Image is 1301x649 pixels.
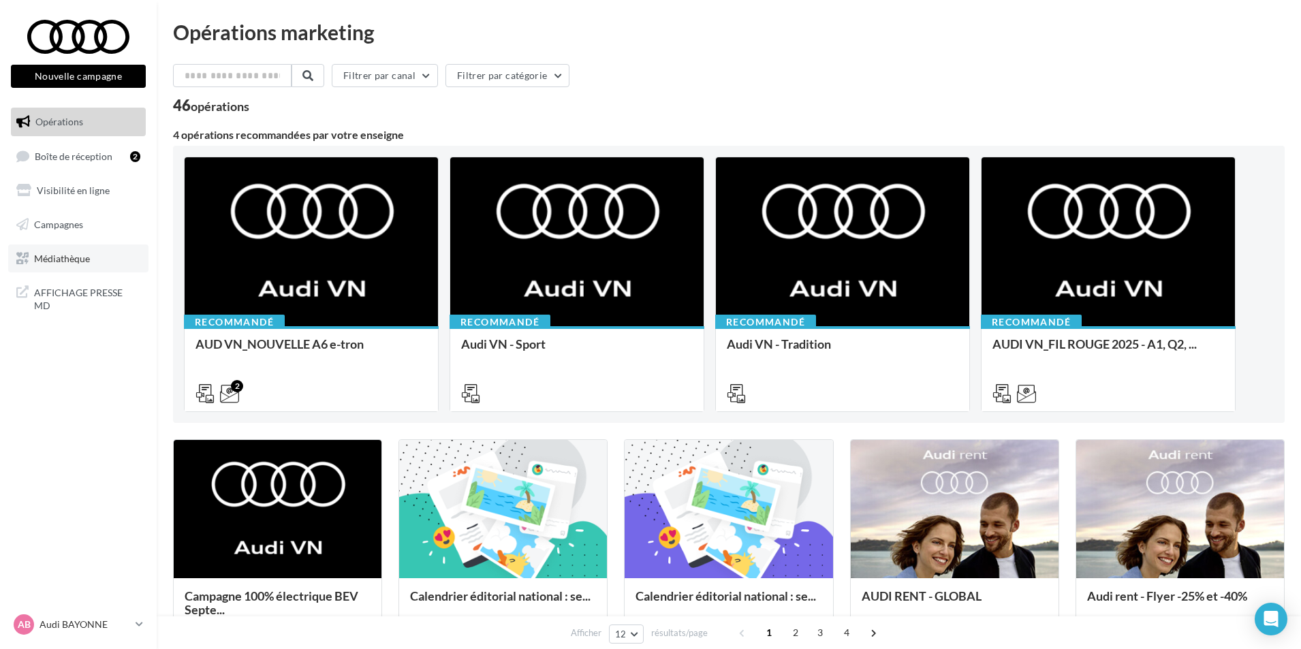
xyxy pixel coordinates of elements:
span: Boîte de réception [35,150,112,161]
span: Opérations [35,116,83,127]
span: résultats/page [651,627,708,639]
button: 12 [609,624,644,644]
p: Audi BAYONNE [40,618,130,631]
span: AUDI RENT - GLOBAL [862,588,982,603]
span: Médiathèque [34,252,90,264]
span: AUDI VN_FIL ROUGE 2025 - A1, Q2, ... [992,336,1197,351]
div: opérations [191,100,249,112]
button: Filtrer par canal [332,64,438,87]
div: Recommandé [184,315,285,330]
div: Recommandé [981,315,1082,330]
div: Recommandé [715,315,816,330]
a: AFFICHAGE PRESSE MD [8,278,148,318]
span: AFFICHAGE PRESSE MD [34,283,140,313]
button: Nouvelle campagne [11,65,146,88]
span: Campagnes [34,219,83,230]
div: 4 opérations recommandées par votre enseigne [173,129,1285,140]
span: Calendrier éditorial national : se... [636,588,816,603]
div: 2 [130,151,140,162]
span: Afficher [571,627,601,639]
a: Opérations [8,108,148,136]
a: AB Audi BAYONNE [11,612,146,637]
div: 2 [231,380,243,392]
a: Campagnes [8,210,148,239]
button: Filtrer par catégorie [445,64,569,87]
span: 2 [785,622,806,644]
div: Opérations marketing [173,22,1285,42]
span: Calendrier éditorial national : se... [410,588,591,603]
a: Visibilité en ligne [8,176,148,205]
span: Visibilité en ligne [37,185,110,196]
span: AUD VN_NOUVELLE A6 e-tron [195,336,364,351]
span: Audi VN - Sport [461,336,546,351]
span: Audi VN - Tradition [727,336,831,351]
a: Médiathèque [8,244,148,273]
span: 4 [836,622,858,644]
div: 46 [173,98,249,113]
span: Campagne 100% électrique BEV Septe... [185,588,358,617]
span: 3 [809,622,831,644]
span: 12 [615,629,627,639]
a: Boîte de réception2 [8,142,148,171]
span: Audi rent - Flyer -25% et -40% [1087,588,1247,603]
span: AB [18,618,31,631]
span: 1 [758,622,780,644]
div: Open Intercom Messenger [1255,603,1287,635]
div: Recommandé [450,315,550,330]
